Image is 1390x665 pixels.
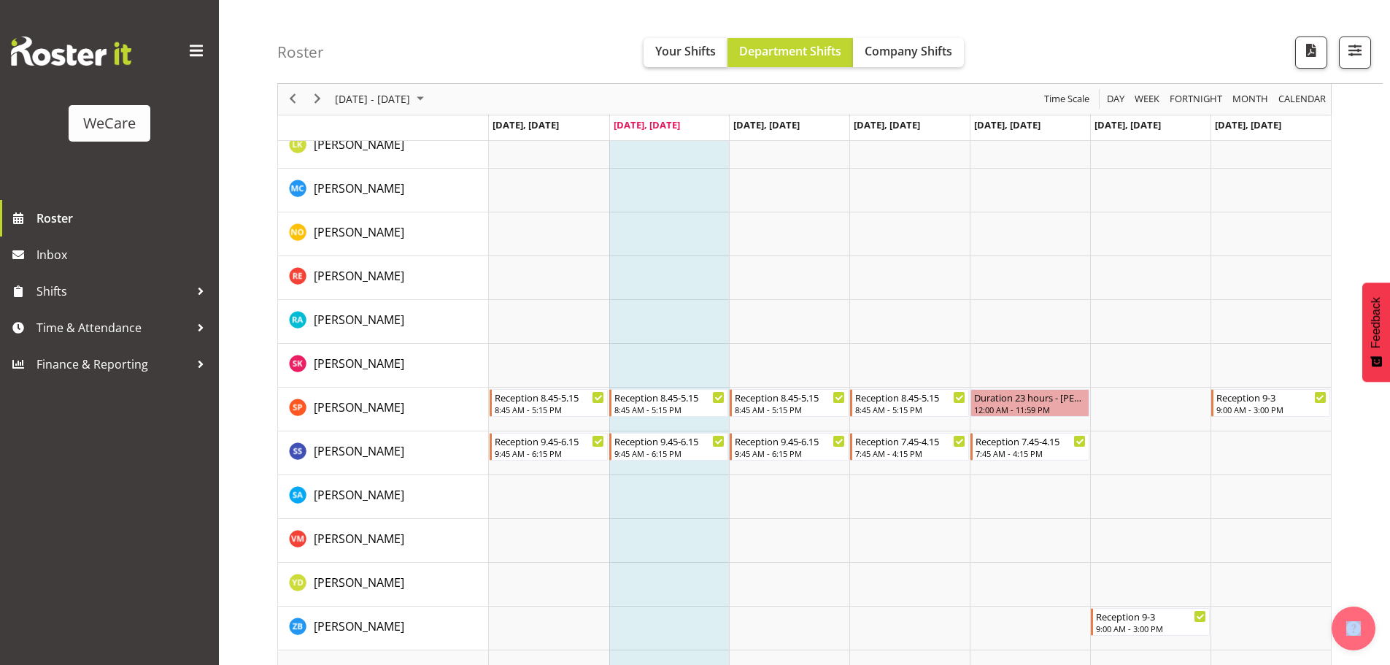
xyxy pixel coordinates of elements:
div: 7:45 AM - 4:15 PM [976,447,1086,459]
a: [PERSON_NAME] [314,530,404,547]
button: Fortnight [1167,91,1225,109]
span: Day [1105,91,1126,109]
span: [PERSON_NAME] [314,487,404,503]
button: Your Shifts [644,38,727,67]
div: Sara Sherwin"s event - Reception 7.45-4.15 Begin From Friday, October 10, 2025 at 7:45:00 AM GMT+... [970,433,1089,461]
a: [PERSON_NAME] [314,136,404,153]
span: Finance & Reporting [36,353,190,375]
td: Liandy Kritzinger resource [278,125,489,169]
span: [PERSON_NAME] [314,312,404,328]
span: Shifts [36,280,190,302]
span: [PERSON_NAME] [314,180,404,196]
div: 8:45 AM - 5:15 PM [495,404,605,415]
td: Yvonne Denny resource [278,563,489,607]
td: Samantha Poultney resource [278,388,489,431]
div: Sara Sherwin"s event - Reception 9.45-6.15 Begin From Wednesday, October 8, 2025 at 9:45:00 AM GM... [730,433,849,461]
td: Natasha Ottley resource [278,212,489,256]
button: Next [308,91,328,109]
a: [PERSON_NAME] [314,180,404,197]
td: Rachel Els resource [278,256,489,300]
div: 12:00 AM - 11:59 PM [974,404,1086,415]
div: Reception 9.45-6.15 [735,434,845,448]
span: Time Scale [1043,91,1091,109]
td: Sara Sherwin resource [278,431,489,475]
a: [PERSON_NAME] [314,223,404,241]
div: Reception 9.45-6.15 [495,434,605,448]
span: [PERSON_NAME] [314,618,404,634]
div: 9:45 AM - 6:15 PM [495,447,605,459]
div: Samantha Poultney"s event - Reception 9-3 Begin From Sunday, October 12, 2025 at 9:00:00 AM GMT+1... [1211,389,1330,417]
button: Month [1276,91,1329,109]
a: [PERSON_NAME] [314,355,404,372]
button: Company Shifts [853,38,964,67]
button: Download a PDF of the roster according to the set date range. [1295,36,1327,69]
span: [PERSON_NAME] [314,355,404,372]
div: 8:45 AM - 5:15 PM [855,404,965,415]
span: Week [1133,91,1161,109]
div: WeCare [83,112,136,134]
a: [PERSON_NAME] [314,486,404,504]
div: October 06 - 12, 2025 [330,84,433,115]
button: Feedback - Show survey [1362,282,1390,382]
td: Mary Childs resource [278,169,489,212]
span: Feedback [1370,297,1383,348]
div: Samantha Poultney"s event - Reception 8.45-5.15 Begin From Monday, October 6, 2025 at 8:45:00 AM ... [490,389,609,417]
div: Sara Sherwin"s event - Reception 7.45-4.15 Begin From Thursday, October 9, 2025 at 7:45:00 AM GMT... [850,433,969,461]
span: [PERSON_NAME] [314,443,404,459]
span: Roster [36,207,212,229]
button: Timeline Week [1132,91,1162,109]
a: [PERSON_NAME] [314,618,404,635]
a: [PERSON_NAME] [314,311,404,328]
div: Reception 8.45-5.15 [495,390,605,404]
button: Department Shifts [727,38,853,67]
span: [PERSON_NAME] [314,224,404,240]
a: [PERSON_NAME] [314,442,404,460]
div: Samantha Poultney"s event - Reception 8.45-5.15 Begin From Wednesday, October 8, 2025 at 8:45:00 ... [730,389,849,417]
div: Samantha Poultney"s event - Reception 8.45-5.15 Begin From Thursday, October 9, 2025 at 8:45:00 A... [850,389,969,417]
a: [PERSON_NAME] [314,267,404,285]
span: [DATE], [DATE] [614,118,680,131]
div: Reception 8.45-5.15 [614,390,725,404]
div: Reception 9.45-6.15 [614,434,725,448]
div: Reception 7.45-4.15 [976,434,1086,448]
span: [DATE], [DATE] [1215,118,1281,131]
div: Reception 9-3 [1216,390,1327,404]
td: Zephy Bennett resource [278,607,489,650]
div: Sara Sherwin"s event - Reception 9.45-6.15 Begin From Tuesday, October 7, 2025 at 9:45:00 AM GMT+... [609,433,728,461]
button: Filter Shifts [1339,36,1371,69]
div: Samantha Poultney"s event - Duration 23 hours - Samantha Poultney Begin From Friday, October 10, ... [970,389,1089,417]
div: 9:00 AM - 3:00 PM [1096,623,1206,634]
span: [DATE], [DATE] [974,118,1040,131]
a: [PERSON_NAME] [314,399,404,416]
span: Month [1231,91,1270,109]
button: Previous [283,91,303,109]
div: 9:00 AM - 3:00 PM [1216,404,1327,415]
span: [PERSON_NAME] [314,399,404,415]
div: Reception 8.45-5.15 [855,390,965,404]
span: [PERSON_NAME] [314,574,404,591]
button: Timeline Day [1105,91,1127,109]
div: 8:45 AM - 5:15 PM [614,404,725,415]
span: [PERSON_NAME] [314,268,404,284]
div: 9:45 AM - 6:15 PM [614,447,725,459]
span: calendar [1277,91,1327,109]
span: [PERSON_NAME] [314,137,404,153]
img: help-xxl-2.png [1346,621,1361,636]
span: Inbox [36,244,212,266]
span: Department Shifts [739,43,841,59]
img: Rosterit website logo [11,36,131,66]
span: [DATE], [DATE] [1094,118,1161,131]
div: 9:45 AM - 6:15 PM [735,447,845,459]
button: Time Scale [1042,91,1092,109]
div: Reception 7.45-4.15 [855,434,965,448]
span: Your Shifts [655,43,716,59]
span: [DATE] - [DATE] [333,91,412,109]
button: Timeline Month [1230,91,1271,109]
div: Duration 23 hours - [PERSON_NAME] [974,390,1086,404]
div: Samantha Poultney"s event - Reception 8.45-5.15 Begin From Tuesday, October 7, 2025 at 8:45:00 AM... [609,389,728,417]
span: [PERSON_NAME] [314,531,404,547]
div: 8:45 AM - 5:15 PM [735,404,845,415]
a: [PERSON_NAME] [314,574,404,591]
td: Saahit Kour resource [278,344,489,388]
div: 7:45 AM - 4:15 PM [855,447,965,459]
